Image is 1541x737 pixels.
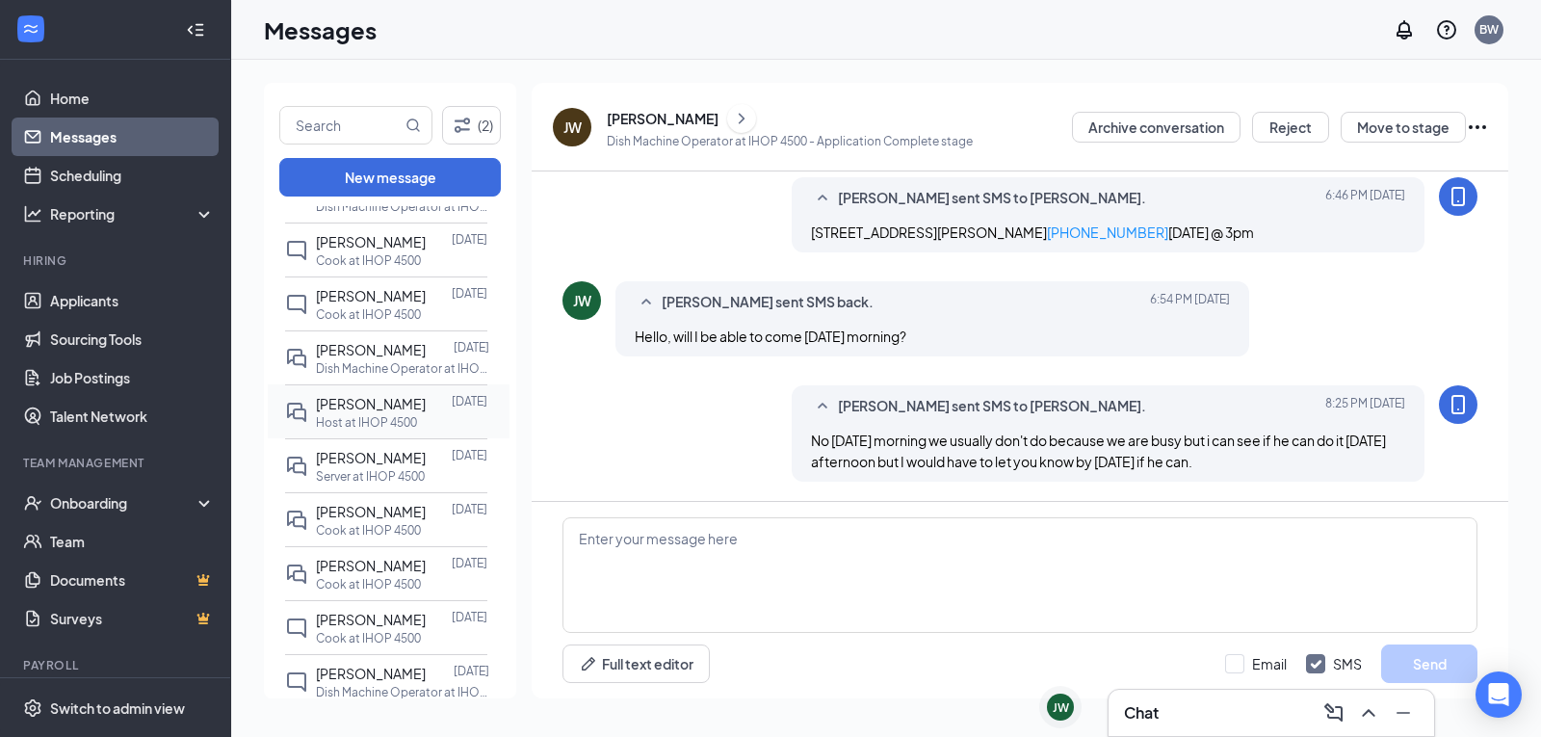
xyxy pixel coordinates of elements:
[316,287,426,304] span: [PERSON_NAME]
[280,107,402,144] input: Search
[1150,291,1230,314] span: [DATE] 6:54 PM
[50,118,215,156] a: Messages
[316,611,426,628] span: [PERSON_NAME]
[607,133,973,149] p: Dish Machine Operator at IHOP 4500 - Application Complete stage
[50,599,215,638] a: SurveysCrown
[50,79,215,118] a: Home
[811,187,834,210] svg: SmallChevronUp
[285,455,308,478] svg: DoubleChat
[50,281,215,320] a: Applicants
[50,698,185,718] div: Switch to admin view
[811,395,834,418] svg: SmallChevronUp
[452,393,487,409] p: [DATE]
[285,671,308,694] svg: ChatInactive
[316,665,426,682] span: [PERSON_NAME]
[1047,224,1168,241] a: [PHONE_NUMBER]
[285,239,308,262] svg: ChatInactive
[316,341,426,358] span: [PERSON_NAME]
[316,503,426,520] span: [PERSON_NAME]
[727,104,756,133] button: ChevronRight
[838,187,1146,210] span: [PERSON_NAME] sent SMS to [PERSON_NAME].
[316,522,421,539] p: Cook at IHOP 4500
[1319,698,1349,728] button: ComposeMessage
[1393,18,1416,41] svg: Notifications
[1325,187,1405,210] span: [DATE] 6:46 PM
[1357,701,1380,724] svg: ChevronUp
[1353,698,1384,728] button: ChevronUp
[50,204,216,224] div: Reporting
[316,198,489,215] p: Dish Machine Operator at IHOP 4500
[662,291,874,314] span: [PERSON_NAME] sent SMS back.
[316,684,489,700] p: Dish Machine Operator at IHOP 4500
[732,107,751,130] svg: ChevronRight
[316,414,417,431] p: Host at IHOP 4500
[405,118,421,133] svg: MagnifyingGlass
[50,320,215,358] a: Sourcing Tools
[573,291,591,310] div: JW
[316,252,421,269] p: Cook at IHOP 4500
[1124,702,1159,724] h3: Chat
[1322,701,1345,724] svg: ComposeMessage
[285,347,308,370] svg: DoubleChat
[452,447,487,463] p: [DATE]
[579,654,598,673] svg: Pen
[811,432,1386,470] span: No [DATE] morning we usually don't do because we are busy but i can see if he can do it [DATE] af...
[264,13,377,46] h1: Messages
[23,204,42,224] svg: Analysis
[23,493,42,513] svg: UserCheck
[316,557,426,574] span: [PERSON_NAME]
[1252,112,1329,143] button: Reject
[562,645,710,683] button: Full text editorPen
[50,561,215,599] a: DocumentsCrown
[1476,671,1522,718] div: Open Intercom Messenger
[454,339,489,355] p: [DATE]
[50,397,215,435] a: Talent Network
[285,401,308,424] svg: DoubleChat
[316,233,426,250] span: [PERSON_NAME]
[1325,395,1405,418] span: [DATE] 8:25 PM
[1053,699,1069,716] div: JW
[316,449,426,466] span: [PERSON_NAME]
[316,360,489,377] p: Dish Machine Operator at IHOP 4500
[285,617,308,640] svg: ChatInactive
[451,114,474,137] svg: Filter
[1447,393,1470,416] svg: MobileSms
[452,231,487,248] p: [DATE]
[23,698,42,718] svg: Settings
[635,328,906,345] span: Hello, will I be able to come [DATE] morning?
[452,555,487,571] p: [DATE]
[452,501,487,517] p: [DATE]
[452,609,487,625] p: [DATE]
[316,468,425,485] p: Server at IHOP 4500
[1435,18,1458,41] svg: QuestionInfo
[454,663,489,679] p: [DATE]
[285,293,308,316] svg: ChatInactive
[50,156,215,195] a: Scheduling
[1447,185,1470,208] svg: MobileSms
[1388,698,1419,728] button: Minimize
[50,522,215,561] a: Team
[23,252,211,269] div: Hiring
[838,395,1146,418] span: [PERSON_NAME] sent SMS to [PERSON_NAME].
[316,630,421,646] p: Cook at IHOP 4500
[607,109,718,128] div: [PERSON_NAME]
[50,493,198,513] div: Onboarding
[21,19,40,39] svg: WorkstreamLogo
[1466,116,1489,139] svg: Ellipses
[285,563,308,586] svg: DoubleChat
[442,106,501,145] button: Filter (2)
[285,509,308,532] svg: DoubleChat
[811,224,1254,241] span: [STREET_ADDRESS][PERSON_NAME] [DATE] @ 3pm
[1341,112,1466,143] button: Move to stage
[452,285,487,302] p: [DATE]
[316,395,426,412] span: [PERSON_NAME]
[563,118,582,137] div: JW
[316,576,421,592] p: Cook at IHOP 4500
[1479,21,1499,38] div: BW
[186,20,205,39] svg: Collapse
[50,358,215,397] a: Job Postings
[23,657,211,673] div: Payroll
[1392,701,1415,724] svg: Minimize
[1072,112,1241,143] button: Archive conversation
[1381,645,1477,683] button: Send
